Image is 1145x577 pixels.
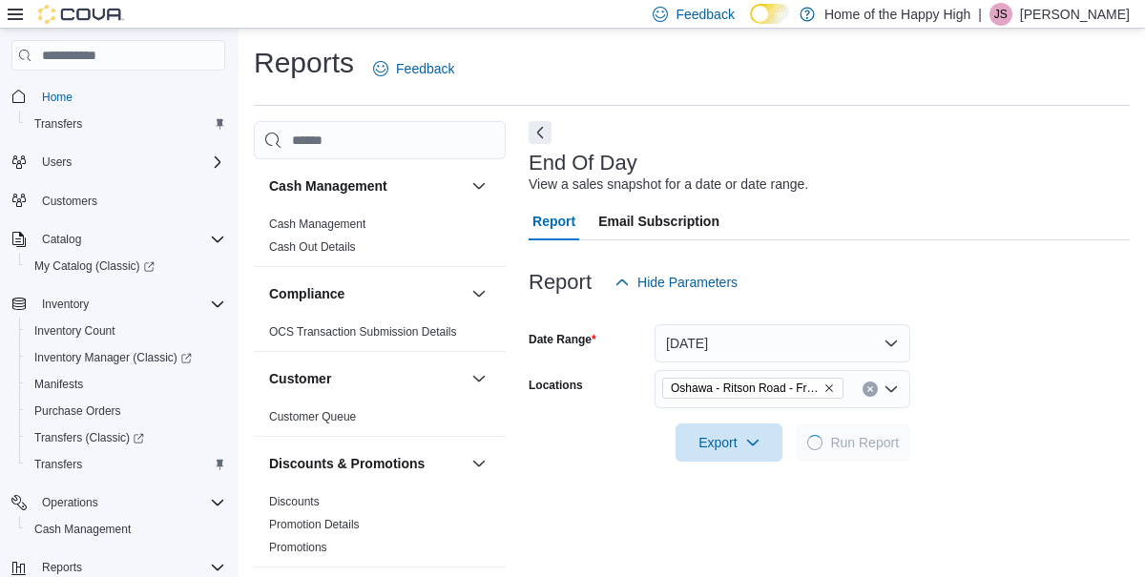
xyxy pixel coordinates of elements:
[989,3,1012,26] div: Jessica Sproul
[19,424,233,451] a: Transfers (Classic)
[4,489,233,516] button: Operations
[34,377,83,392] span: Manifests
[34,350,192,365] span: Inventory Manager (Classic)
[824,3,970,26] p: Home of the Happy High
[269,517,360,532] span: Promotion Details
[27,319,123,342] a: Inventory Count
[269,494,320,509] span: Discounts
[1020,3,1130,26] p: [PERSON_NAME]
[365,50,462,88] a: Feedback
[38,5,124,24] img: Cova
[19,451,233,478] button: Transfers
[269,541,327,554] a: Promotions
[27,426,225,449] span: Transfers (Classic)
[750,4,790,24] input: Dark Mode
[27,113,90,135] a: Transfers
[529,378,583,393] label: Locations
[42,560,82,575] span: Reports
[269,410,356,423] a: Customer Queue
[34,228,89,251] button: Catalog
[396,59,454,78] span: Feedback
[27,453,225,476] span: Transfers
[269,518,360,531] a: Promotion Details
[4,291,233,318] button: Inventory
[254,490,506,567] div: Discounts & Promotions
[4,82,233,110] button: Home
[34,457,82,472] span: Transfers
[27,518,225,541] span: Cash Management
[34,84,225,108] span: Home
[34,228,225,251] span: Catalog
[27,255,162,278] a: My Catalog (Classic)
[269,239,356,255] span: Cash Out Details
[4,226,233,253] button: Catalog
[598,202,719,240] span: Email Subscription
[807,435,822,450] span: Loading
[269,217,365,231] a: Cash Management
[269,176,387,196] h3: Cash Management
[655,324,910,362] button: [DATE]
[34,116,82,132] span: Transfers
[34,189,225,213] span: Customers
[4,149,233,175] button: Users
[254,405,506,436] div: Customer
[269,369,464,388] button: Customer
[269,409,356,424] span: Customer Queue
[27,346,199,369] a: Inventory Manager (Classic)
[468,282,490,305] button: Compliance
[34,293,96,316] button: Inventory
[27,346,225,369] span: Inventory Manager (Classic)
[27,319,225,342] span: Inventory Count
[269,540,327,555] span: Promotions
[34,403,121,419] span: Purchase Orders
[529,152,637,175] h3: End Of Day
[19,344,233,371] a: Inventory Manager (Classic)
[27,373,225,396] span: Manifests
[532,202,575,240] span: Report
[529,175,808,195] div: View a sales snapshot for a date or date range.
[269,495,320,508] a: Discounts
[27,400,225,422] span: Purchase Orders
[19,253,233,279] a: My Catalog (Classic)
[269,454,425,473] h3: Discounts & Promotions
[676,5,734,24] span: Feedback
[27,255,225,278] span: My Catalog (Classic)
[34,151,79,174] button: Users
[269,216,365,232] span: Cash Management
[34,430,144,445] span: Transfers (Classic)
[269,284,464,303] button: Compliance
[19,318,233,344] button: Inventory Count
[254,213,506,266] div: Cash Management
[750,24,751,25] span: Dark Mode
[254,320,506,351] div: Compliance
[662,378,843,399] span: Oshawa - Ritson Road - Friendly Stranger
[34,491,225,514] span: Operations
[823,382,835,394] button: Remove Oshawa - Ritson Road - Friendly Stranger from selection in this group
[978,3,982,26] p: |
[42,495,98,510] span: Operations
[269,240,356,254] a: Cash Out Details
[637,273,738,292] span: Hide Parameters
[796,423,910,462] button: LoadingRun Report
[671,379,820,398] span: Oshawa - Ritson Road - Friendly Stranger
[19,371,233,398] button: Manifests
[27,113,225,135] span: Transfers
[34,293,225,316] span: Inventory
[42,232,81,247] span: Catalog
[269,325,457,339] a: OCS Transaction Submission Details
[42,90,73,105] span: Home
[34,491,106,514] button: Operations
[19,516,233,543] button: Cash Management
[468,367,490,390] button: Customer
[269,176,464,196] button: Cash Management
[468,452,490,475] button: Discounts & Promotions
[676,423,782,462] button: Export
[34,323,115,339] span: Inventory Count
[529,121,552,144] button: Next
[34,86,80,109] a: Home
[607,263,745,301] button: Hide Parameters
[269,284,344,303] h3: Compliance
[269,454,464,473] button: Discounts & Promotions
[994,3,1008,26] span: JS
[468,175,490,197] button: Cash Management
